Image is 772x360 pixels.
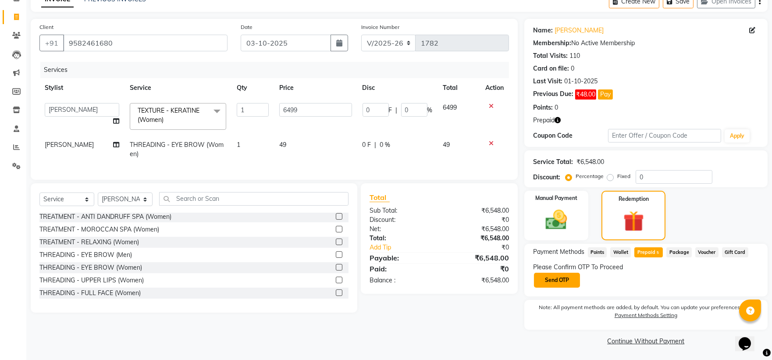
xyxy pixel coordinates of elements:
img: _gift.svg [617,208,651,234]
button: +91 [39,35,64,51]
span: % [427,106,433,115]
div: Total: [363,234,439,243]
div: 110 [569,51,580,61]
div: Service Total: [533,157,573,167]
th: Action [480,78,509,98]
div: Net: [363,225,439,234]
div: Membership: [533,39,571,48]
div: Points: [533,103,553,112]
span: | [396,106,398,115]
div: ₹6,548.00 [576,157,604,167]
span: Points [588,247,607,257]
div: THREADING - FULL FACE (Women) [39,289,141,298]
div: Paid: [363,264,439,274]
div: 0 [555,103,558,112]
span: Voucher [695,247,719,257]
div: No Active Membership [533,39,759,48]
a: [PERSON_NAME] [555,26,604,35]
span: [PERSON_NAME] [45,141,94,149]
span: 5 [655,250,660,256]
span: Package [666,247,692,257]
input: Enter Offer / Coupon Code [608,129,721,143]
div: Last Visit: [533,77,562,86]
div: ₹6,548.00 [439,225,516,234]
div: 0 [571,64,574,73]
span: THREADING - EYE BROW (Women) [130,141,224,158]
div: Services [40,62,516,78]
div: TREATMENT - MOROCCAN SPA (Women) [39,225,159,234]
div: ₹6,548.00 [439,253,516,263]
a: Continue Without Payment [526,337,766,346]
span: Prepaid [533,116,555,125]
div: Sub Total: [363,206,439,215]
th: Qty [231,78,274,98]
span: TEXTURE - KERATINE (Women) [138,107,199,124]
div: Discount: [533,173,560,182]
div: Card on file: [533,64,569,73]
th: Stylist [39,78,125,98]
div: Name: [533,26,553,35]
a: Add Tip [363,243,452,252]
div: 01-10-2025 [564,77,598,86]
a: x [164,116,167,124]
div: TREATMENT - ANTI DANDRUFF SPA (Women) [39,212,171,221]
div: ₹6,548.00 [439,206,516,215]
button: Pay [598,89,613,100]
span: F [389,106,392,115]
label: Percentage [576,172,604,180]
span: ₹48.00 [575,89,596,100]
span: 0 F [363,140,371,150]
div: Payable: [363,253,439,263]
span: 1 [237,141,240,149]
div: Previous Due: [533,89,573,100]
div: ₹6,548.00 [439,276,516,285]
label: Note: All payment methods are added, by default. You can update your preferences from [533,303,759,323]
div: THREADING - UPPER LIPS (Women) [39,276,144,285]
button: Apply [725,129,750,143]
th: Total [438,78,480,98]
span: 49 [443,141,450,149]
label: Redemption [619,195,649,203]
label: Fixed [617,172,630,180]
span: Wallet [610,247,631,257]
div: ₹0 [439,264,516,274]
span: Total [370,193,390,202]
div: Please Confirm OTP To Proceed [533,263,759,272]
div: Discount: [363,215,439,225]
label: Payment Methods Setting [615,311,677,319]
input: Search by Name/Mobile/Email/Code [63,35,228,51]
span: Payment Methods [533,247,584,257]
div: ₹0 [452,243,516,252]
label: Invoice Number [361,23,399,31]
button: Send OTP [534,273,580,288]
div: THREADING - EYE BROW (Women) [39,263,142,272]
span: Prepaid [634,247,663,257]
th: Disc [357,78,438,98]
div: Total Visits: [533,51,568,61]
div: Balance : [363,276,439,285]
div: Coupon Code [533,131,608,140]
div: ₹6,548.00 [439,234,516,243]
span: 49 [279,141,286,149]
div: TREATMENT - RELAXING (Women) [39,238,139,247]
label: Manual Payment [535,194,577,202]
span: 0 % [380,140,391,150]
th: Price [274,78,357,98]
div: ₹0 [439,215,516,225]
span: Gift Card [722,247,748,257]
label: Client [39,23,53,31]
img: _cash.svg [539,207,574,232]
span: | [375,140,377,150]
input: Search or Scan [159,192,349,206]
div: THREADING - EYE BROW (Men) [39,250,132,260]
iframe: chat widget [735,325,763,351]
span: 6499 [443,103,457,111]
label: Date [241,23,253,31]
th: Service [125,78,231,98]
